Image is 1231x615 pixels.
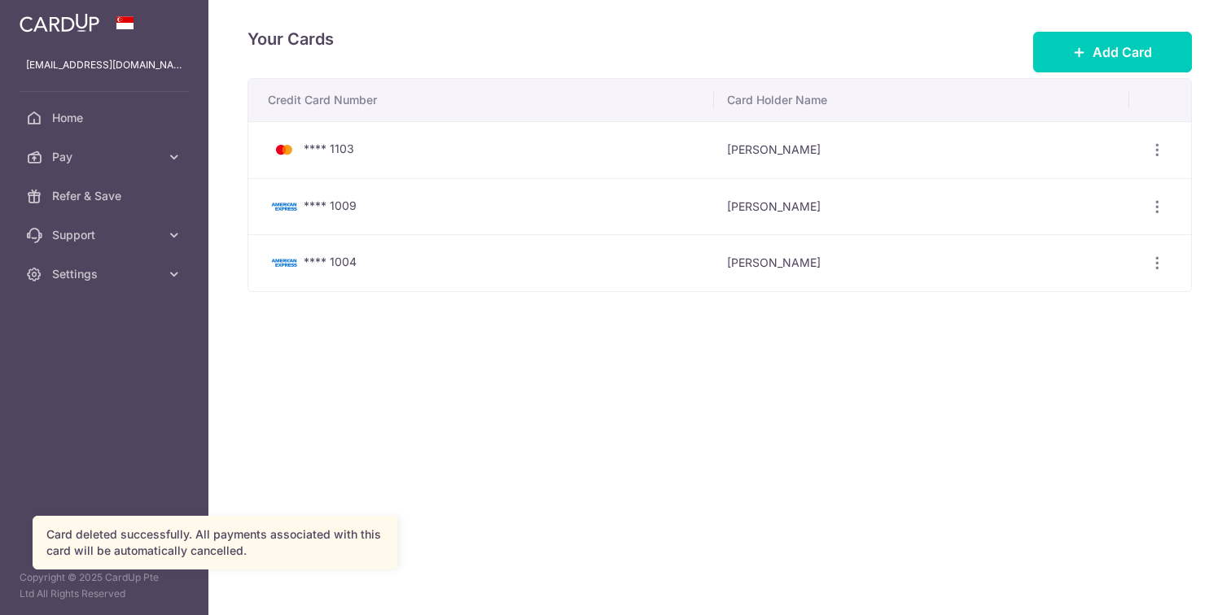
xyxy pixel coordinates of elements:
td: [PERSON_NAME] [714,121,1129,178]
span: Pay [52,149,160,165]
p: [EMAIL_ADDRESS][DOMAIN_NAME] [26,57,182,73]
th: Credit Card Number [248,79,714,121]
span: Add Card [1093,42,1152,62]
td: [PERSON_NAME] [714,234,1129,291]
button: Add Card [1033,32,1192,72]
span: Settings [52,266,160,282]
span: Refer & Save [52,188,160,204]
div: Card deleted successfully. All payments associated with this card will be automatically cancelled. [46,526,383,559]
img: Bank Card [268,197,300,216]
span: Support [52,227,160,243]
th: Card Holder Name [714,79,1129,121]
img: Bank Card [268,253,300,273]
h4: Your Cards [248,26,334,52]
span: Home [52,110,160,126]
td: [PERSON_NAME] [714,178,1129,235]
img: CardUp [20,13,99,33]
img: Bank Card [268,140,300,159]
